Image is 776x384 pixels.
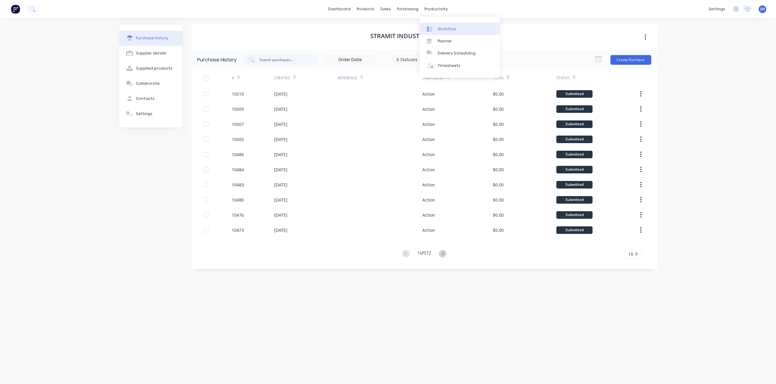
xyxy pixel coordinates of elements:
div: Settings [136,111,152,117]
div: 1 of 572 [417,250,431,258]
div: Submitted [556,90,593,98]
div: [DATE] [274,106,287,112]
div: [DATE] [274,166,287,173]
div: Action [422,121,435,127]
div: Action [422,212,435,218]
div: $0.00 [493,136,504,143]
div: 10473 [232,227,244,233]
div: $0.00 [493,166,504,173]
div: Workflow [438,26,456,32]
div: $0.00 [493,106,504,112]
div: Submitted [556,226,593,234]
div: purchasing [394,5,421,14]
div: $0.00 [493,91,504,97]
div: Submitted [556,196,593,204]
div: $0.00 [493,182,504,188]
div: $0.00 [493,212,504,218]
button: Create Purchase [611,55,651,65]
div: # [232,75,234,81]
div: [DATE] [274,151,287,158]
div: Timesheets [438,63,460,68]
div: Planner [438,38,452,44]
div: 10476 [232,212,244,218]
img: Factory [11,5,20,14]
span: 10 [629,251,634,257]
div: Submitted [556,181,593,189]
div: Action [422,166,435,173]
div: $0.00 [493,197,504,203]
div: Delivery Scheduling [438,51,476,56]
div: $0.00 [493,121,504,127]
a: dashboard [325,5,354,14]
div: Purchase history [136,35,168,41]
div: Submitted [556,120,593,128]
div: Contacts [136,96,155,101]
div: 6 Statuses [397,56,440,63]
a: Timesheets [420,60,500,72]
div: [DATE] [274,197,287,203]
a: Delivery Scheduling [420,47,500,59]
button: Collaborate [119,76,182,91]
div: Action [422,197,435,203]
div: Supplied products [136,66,172,71]
div: Submitted [556,136,593,143]
button: Settings [119,106,182,121]
div: Submitted [556,166,593,173]
div: Collaborate [136,81,160,86]
div: products [354,5,377,14]
div: Created [274,75,290,81]
div: [DATE] [274,136,287,143]
div: Action [422,227,435,233]
div: Submitted [556,151,593,158]
div: 10509 [232,106,244,112]
div: [DATE] [274,227,287,233]
input: Search purchases... [259,57,309,63]
button: Supplied products [119,61,182,76]
div: Reference [338,75,357,81]
a: Workflow [420,23,500,35]
div: 10507 [232,121,244,127]
div: sales [377,5,394,14]
div: $0.00 [493,151,504,158]
a: Planner [420,35,500,47]
div: 10486 [232,151,244,158]
div: Action [422,136,435,143]
div: 10483 [232,182,244,188]
span: JM [760,6,765,12]
div: Status [556,75,570,81]
div: Action [422,106,435,112]
div: 10484 [232,166,244,173]
div: 10510 [232,91,244,97]
div: $0.00 [493,227,504,233]
div: Action [422,182,435,188]
div: [DATE] [274,212,287,218]
div: Purchase History [198,56,237,64]
div: [DATE] [274,121,287,127]
div: productivity [421,5,451,14]
div: Submitted [556,105,593,113]
input: Order Date [325,55,376,64]
h1: Stramit Industries/Asm Acc 31105 [370,32,478,40]
div: Submitted [556,211,593,219]
button: Purchase history [119,31,182,46]
div: Action [422,91,435,97]
div: 10480 [232,197,244,203]
button: Contacts [119,91,182,106]
div: settings [706,5,728,14]
button: Supplier details [119,46,182,61]
div: Action [422,151,435,158]
div: [DATE] [274,91,287,97]
div: Supplier details [136,51,166,56]
div: [DATE] [274,182,287,188]
div: 10505 [232,136,244,143]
